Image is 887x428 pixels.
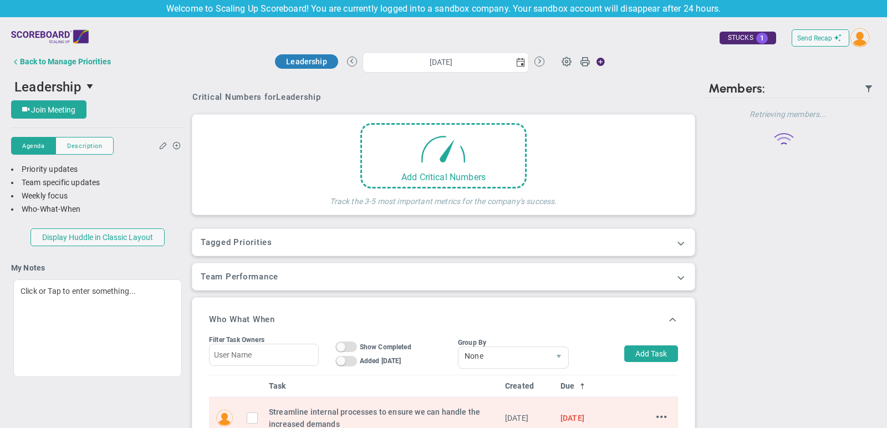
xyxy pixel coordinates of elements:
[560,381,607,390] a: Due
[720,32,776,44] div: STUCKS
[209,336,319,344] div: Filter Task Owners
[458,339,569,347] div: Group By
[703,109,873,119] h4: Retrieving members...
[22,141,44,151] span: Agenda
[580,56,590,72] span: Print Huddle
[31,105,75,114] span: Join Meeting
[624,345,678,362] button: Add Task
[505,412,552,424] div: Mon Aug 04 2025 09:14:20 GMT-0500 (Central Daylight Time)
[209,344,319,366] input: User Name
[505,381,552,390] a: Created
[560,414,584,422] span: [DATE]
[549,347,568,368] span: select
[458,347,549,366] span: None
[513,53,528,72] span: select
[30,228,165,246] button: Display Huddle in Classic Layout
[209,314,275,324] h3: Who What When
[11,191,184,201] div: Weekly focus
[11,50,111,73] button: Back to Manage Priorities
[556,50,577,72] span: Huddle Settings
[286,57,327,66] span: Leadership
[360,343,411,351] span: Show Completed
[81,77,100,96] span: select
[360,357,401,365] span: Added [DATE]
[792,29,849,47] button: Send Recap
[192,92,324,102] div: Critical Numbers for
[756,33,768,44] span: 1
[269,381,496,390] a: Task
[591,54,605,69] span: Action Button
[201,272,686,282] h3: Team Performance
[216,410,233,426] img: Mark Collins
[864,84,873,93] span: Filter Updated Members
[11,263,184,273] h4: My Notes
[362,172,525,182] div: Add Critical Numbers
[20,57,111,66] div: Back to Manage Priorities
[14,79,81,95] span: Leadership
[201,237,686,247] h3: Tagged Priorities
[11,137,55,155] button: Agenda
[11,177,184,188] div: Team specific updates
[708,81,765,96] span: Members:
[797,34,832,42] span: Send Recap
[330,188,557,206] h4: Track the 3-5 most important metrics for the company's success.
[11,100,86,119] button: Join Meeting
[13,279,182,377] div: Click or Tap to enter something...
[55,137,114,155] button: Description
[850,28,869,47] img: 193898.Person.photo
[276,92,321,102] span: Leadership
[11,164,184,175] div: Priority updates
[11,204,184,215] div: Who-What-When
[11,26,89,48] img: scalingup-logo.svg
[67,141,102,151] span: Description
